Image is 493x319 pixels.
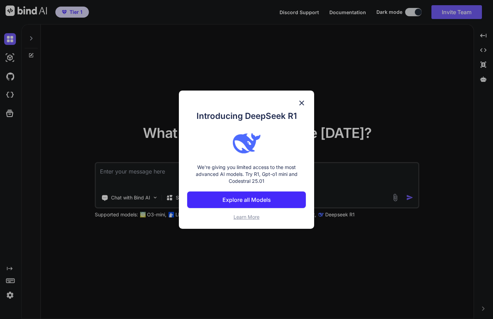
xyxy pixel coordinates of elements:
span: Learn More [234,214,259,220]
h1: Introducing DeepSeek R1 [187,110,306,122]
img: bind logo [233,129,261,157]
img: close [298,99,306,107]
p: We're giving you limited access to the most advanced AI models. Try R1, Gpt-o1 mini and Codestral... [187,164,306,185]
button: Explore all Models [187,191,306,208]
p: Explore all Models [222,196,271,204]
